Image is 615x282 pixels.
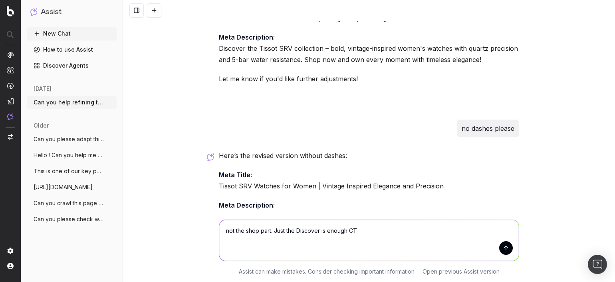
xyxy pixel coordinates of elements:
img: Setting [7,248,14,254]
p: no dashes please [462,123,514,134]
p: Tissot SRV Watches for Women | Vintage Inspired Elegance and Precision [219,169,519,192]
button: [URL][DOMAIN_NAME] [27,181,117,194]
button: Assist [30,6,113,18]
h1: Assist [41,6,61,18]
span: Can you crawl this page and give me the [34,199,104,207]
span: This is one of our key pages. Can you ch [34,167,104,175]
span: Can you please check what are the top ke [34,215,104,223]
img: Intelligence [7,67,14,74]
strong: Meta Title: [219,171,252,179]
p: Discover the Tissot SRV collection – bold, vintage-inspired women's watches with quartz precision... [219,32,519,65]
img: Botify logo [7,6,14,16]
img: Switch project [8,134,13,140]
img: My account [7,263,14,269]
button: Hello ! Can you help me write meta data [27,149,117,162]
img: Analytics [7,52,14,58]
button: Can you help refining these text ? Page [27,96,117,109]
span: [DATE] [34,85,52,93]
span: older [34,122,49,130]
button: This is one of our key pages. Can you ch [27,165,117,178]
span: [URL][DOMAIN_NAME] [34,183,93,191]
img: Studio [7,98,14,104]
span: Can you please adapt this description fo [34,135,104,143]
div: Open Intercom Messenger [588,255,607,274]
p: Discover the Tissot SRV collection featuring bold vintage inspired women's watches with quartz pr... [219,200,519,233]
textarea: not the shop part. Just the Discover is enough C [219,220,519,261]
p: Here’s the revised version without dashes: [219,150,519,161]
p: Assist can make mistakes. Consider checking important information. [239,268,416,276]
a: Open previous Assist version [423,268,500,276]
strong: Meta Description: [219,201,275,209]
p: Let me know if you'd like further adjustments! [219,73,519,84]
button: Can you please check what are the top ke [27,213,117,226]
button: Can you please adapt this description fo [27,133,117,146]
a: How to use Assist [27,43,117,56]
img: Assist [7,113,14,120]
strong: Meta Description: [219,33,275,41]
span: Hello ! Can you help me write meta data [34,151,104,159]
span: Can you help refining these text ? Page [34,98,104,106]
img: Activation [7,82,14,89]
button: New Chat [27,27,117,40]
img: Assist [30,8,38,16]
img: Botify assist logo [207,153,214,161]
button: Can you crawl this page and give me the [27,197,117,210]
a: Discover Agents [27,59,117,72]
